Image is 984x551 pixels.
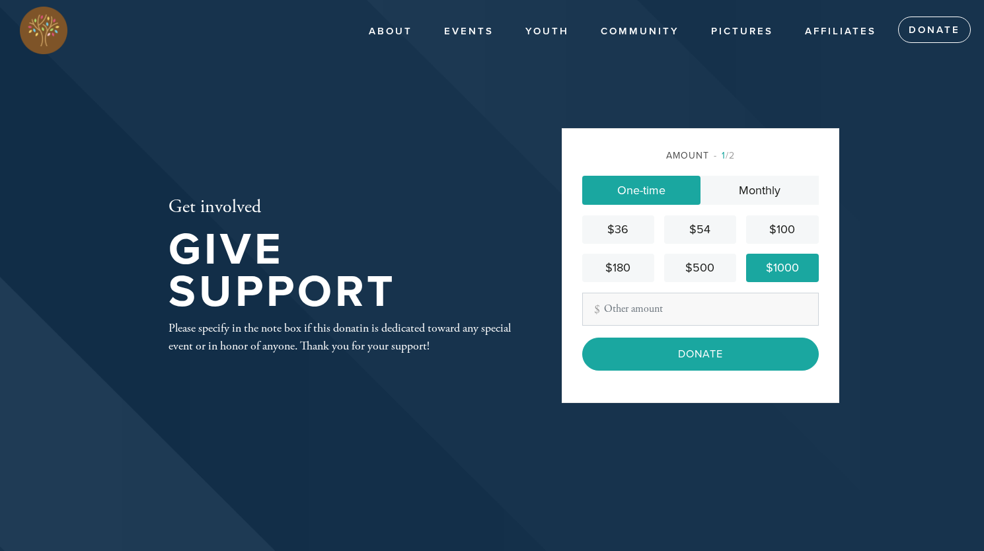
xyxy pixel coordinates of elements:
[664,254,736,282] a: $500
[169,196,519,219] h2: Get involved
[714,150,735,161] span: /2
[669,259,731,277] div: $500
[359,19,422,44] a: About
[751,259,813,277] div: $1000
[582,215,654,244] a: $36
[795,19,886,44] a: Affiliates
[169,319,519,355] div: Please specify in the note box if this donatin is dedicated toward any special event or in honor ...
[434,19,504,44] a: Events
[751,221,813,239] div: $100
[587,221,649,239] div: $36
[587,259,649,277] div: $180
[515,19,579,44] a: Youth
[746,254,818,282] a: $1000
[591,19,689,44] a: Community
[582,293,819,326] input: Other amount
[20,7,67,54] img: Full%20Color%20Icon.png
[582,176,700,205] a: One-time
[169,229,519,314] h1: Give Support
[664,215,736,244] a: $54
[700,176,819,205] a: Monthly
[582,149,819,163] div: Amount
[746,215,818,244] a: $100
[898,17,971,43] a: Donate
[701,19,783,44] a: PICTURES
[582,338,819,371] input: Donate
[669,221,731,239] div: $54
[582,254,654,282] a: $180
[722,150,726,161] span: 1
